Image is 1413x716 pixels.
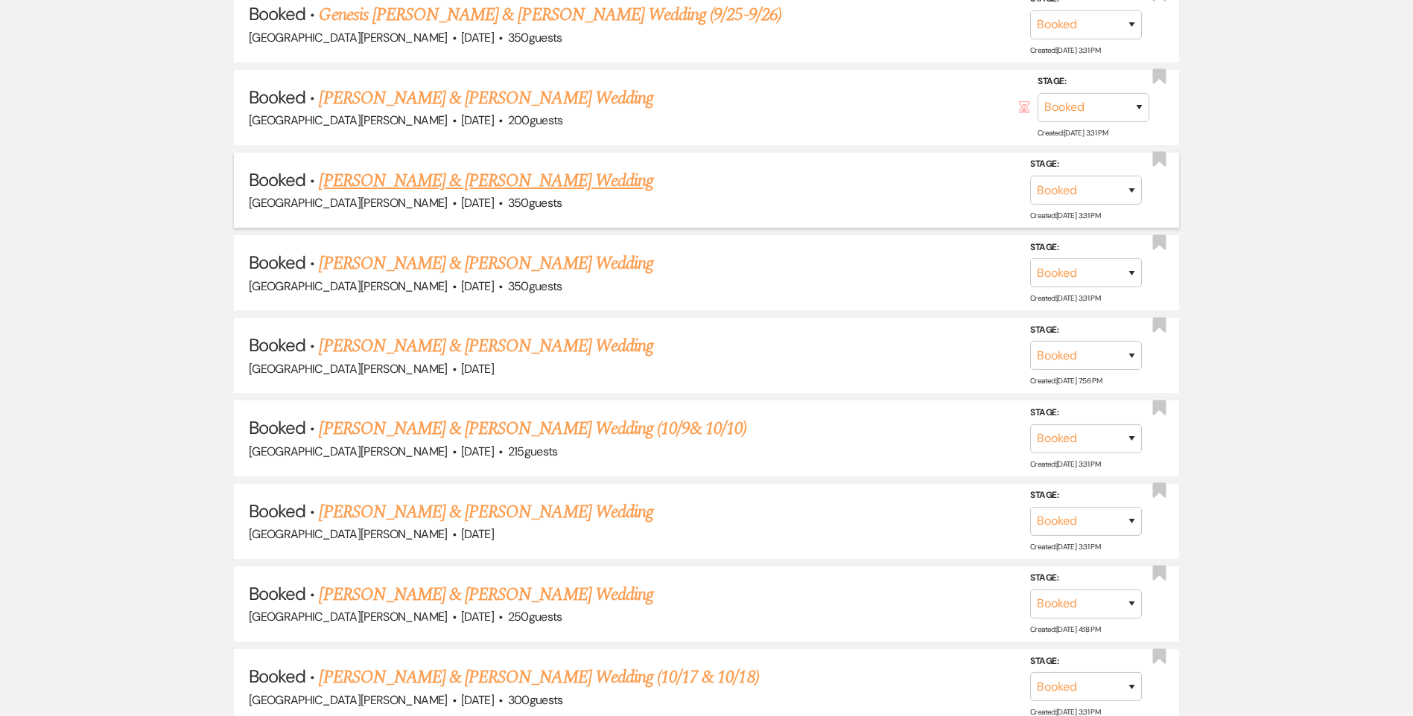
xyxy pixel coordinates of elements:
[319,415,746,442] a: [PERSON_NAME] & [PERSON_NAME] Wedding (10/9& 10/10)
[319,333,652,359] a: [PERSON_NAME] & [PERSON_NAME] Wedding
[249,2,305,25] span: Booked
[1038,74,1149,90] label: Stage:
[508,30,562,45] span: 350 guests
[461,112,494,128] span: [DATE]
[461,195,494,211] span: [DATE]
[508,278,562,294] span: 350 guests
[461,30,494,45] span: [DATE]
[508,195,562,211] span: 350 guests
[1030,211,1100,220] span: Created: [DATE] 3:31 PM
[249,665,305,688] span: Booked
[249,609,448,624] span: [GEOGRAPHIC_DATA][PERSON_NAME]
[1030,653,1142,669] label: Stage:
[249,692,448,708] span: [GEOGRAPHIC_DATA][PERSON_NAME]
[461,444,494,459] span: [DATE]
[1030,240,1142,256] label: Stage:
[319,581,652,608] a: [PERSON_NAME] & [PERSON_NAME] Wedding
[249,526,448,542] span: [GEOGRAPHIC_DATA][PERSON_NAME]
[249,361,448,377] span: [GEOGRAPHIC_DATA][PERSON_NAME]
[249,582,305,605] span: Booked
[1030,488,1142,504] label: Stage:
[249,333,305,357] span: Booked
[508,692,563,708] span: 300 guests
[249,168,305,191] span: Booked
[1030,624,1100,634] span: Created: [DATE] 4:18 PM
[249,112,448,128] span: [GEOGRAPHIC_DATA][PERSON_NAME]
[249,195,448,211] span: [GEOGRAPHIC_DATA][PERSON_NAME]
[319,85,652,112] a: [PERSON_NAME] & [PERSON_NAME] Wedding
[1030,322,1142,339] label: Stage:
[1030,458,1100,468] span: Created: [DATE] 3:31 PM
[249,278,448,294] span: [GEOGRAPHIC_DATA][PERSON_NAME]
[1030,156,1142,173] label: Stage:
[461,609,494,624] span: [DATE]
[1030,45,1100,55] span: Created: [DATE] 3:31 PM
[249,251,305,274] span: Booked
[508,609,562,624] span: 250 guests
[508,112,563,128] span: 200 guests
[1030,293,1100,303] span: Created: [DATE] 3:31 PM
[1030,405,1142,421] label: Stage:
[461,526,494,542] span: [DATE]
[461,278,494,294] span: [DATE]
[249,444,448,459] span: [GEOGRAPHIC_DATA][PERSON_NAME]
[319,499,652,525] a: [PERSON_NAME] & [PERSON_NAME] Wedding
[1030,570,1142,586] label: Stage:
[249,30,448,45] span: [GEOGRAPHIC_DATA][PERSON_NAME]
[319,1,781,28] a: Genesis [PERSON_NAME] & [PERSON_NAME] Wedding (9/25-9/26)
[1030,376,1102,386] span: Created: [DATE] 7:56 PM
[249,499,305,522] span: Booked
[319,167,652,194] a: [PERSON_NAME] & [PERSON_NAME] Wedding
[249,86,305,109] span: Booked
[461,361,494,377] span: [DATE]
[508,444,558,459] span: 215 guests
[319,664,758,691] a: [PERSON_NAME] & [PERSON_NAME] Wedding (10/17 & 10/18)
[461,692,494,708] span: [DATE]
[1038,128,1108,138] span: Created: [DATE] 3:31 PM
[1030,542,1100,552] span: Created: [DATE] 3:31 PM
[249,416,305,439] span: Booked
[319,250,652,277] a: [PERSON_NAME] & [PERSON_NAME] Wedding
